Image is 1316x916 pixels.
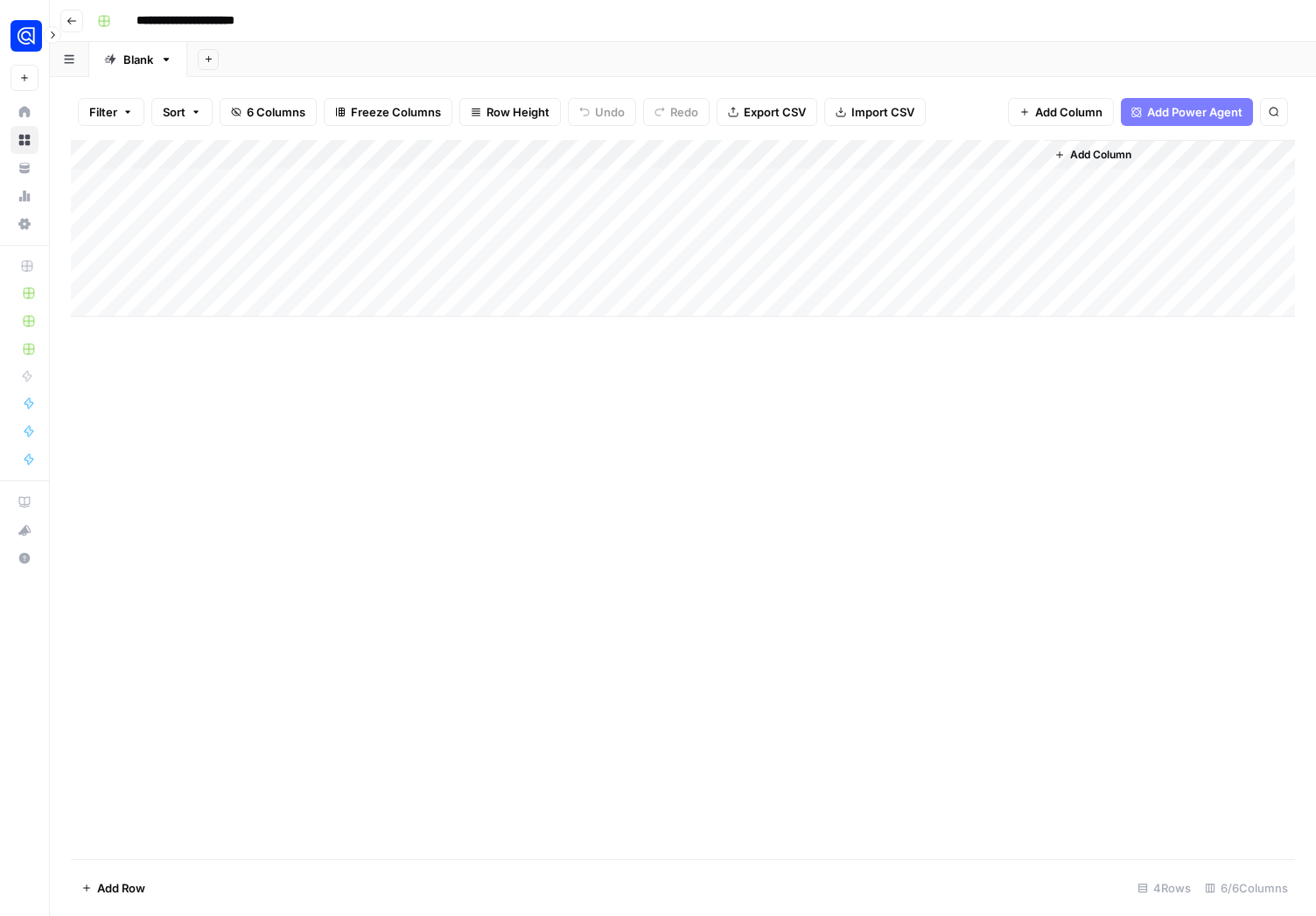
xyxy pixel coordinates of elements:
div: 6/6 Columns [1198,874,1295,902]
a: Home [10,98,38,126]
button: What's new? [10,516,38,544]
span: Add Column [1070,147,1131,163]
span: Add Column [1035,103,1102,121]
button: 6 Columns [220,98,317,126]
a: Your Data [10,154,38,182]
button: Add Row [71,874,156,902]
div: Blank [123,51,153,68]
div: What's new? [11,517,38,543]
button: Import CSV [824,98,926,126]
span: Add Row [97,879,145,897]
span: Sort [163,103,185,121]
button: Undo [568,98,636,126]
img: Engine Logo [10,20,42,52]
span: Undo [595,103,625,121]
span: Freeze Columns [351,103,441,121]
span: Redo [670,103,698,121]
a: Blank [89,42,187,77]
span: 6 Columns [247,103,305,121]
a: Settings [10,210,38,238]
button: Sort [151,98,213,126]
button: Row Height [459,98,561,126]
button: Redo [643,98,710,126]
div: 4 Rows [1130,874,1198,902]
span: Row Height [486,103,549,121]
button: Freeze Columns [324,98,452,126]
span: Import CSV [851,103,914,121]
button: Help + Support [10,544,38,572]
a: Browse [10,126,38,154]
a: AirOps Academy [10,488,38,516]
a: Usage [10,182,38,210]
button: Add Power Agent [1121,98,1253,126]
span: Filter [89,103,117,121]
button: Add Column [1047,143,1138,166]
span: Export CSV [744,103,806,121]
button: Add Column [1008,98,1114,126]
button: Filter [78,98,144,126]
button: Workspace: Engine [10,14,38,58]
button: Export CSV [717,98,817,126]
span: Add Power Agent [1147,103,1242,121]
